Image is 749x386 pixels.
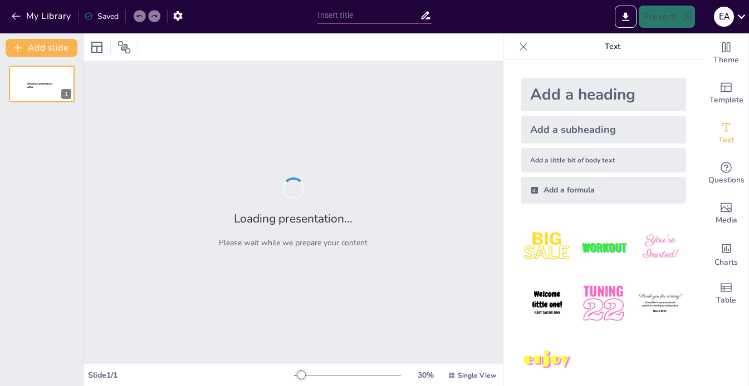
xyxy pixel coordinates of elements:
span: Media [716,214,737,226]
div: E A [714,7,734,27]
div: 30 % [412,370,439,380]
span: Table [716,294,736,306]
span: Theme [713,54,739,66]
img: 6.jpeg [634,278,686,329]
button: Add slide [6,39,77,57]
img: 4.jpeg [521,278,573,329]
img: 1.jpeg [521,221,573,273]
button: E A [714,6,734,28]
span: Charts [714,256,738,269]
div: Change the overall theme [704,33,748,73]
p: Text [532,33,693,60]
span: Position [118,41,131,54]
div: Get real-time input from your audience [704,154,748,194]
span: Questions [708,174,745,186]
img: 7.jpeg [521,334,573,386]
div: Add a subheading [521,116,686,143]
img: 2.jpeg [577,221,629,273]
div: Add text boxes [704,113,748,154]
div: Add a formula [521,177,686,204]
img: 3.jpeg [634,221,686,273]
button: Export to PowerPoint [615,6,637,28]
div: Add a heading [521,78,686,111]
div: 1 [9,66,75,102]
span: Single View [458,371,496,380]
span: Text [718,134,734,146]
div: Saved [84,11,119,22]
span: Template [709,94,743,106]
h2: Loading presentation... [234,211,353,226]
div: Slide 1 / 1 [88,370,294,380]
div: Add charts and graphs [704,234,748,274]
button: Present [639,6,694,28]
div: Add a table [704,274,748,314]
div: Add images, graphics, shapes or video [704,194,748,234]
div: Add ready made slides [704,73,748,113]
div: Add a little bit of body text [521,148,686,172]
button: My Library [8,7,76,25]
div: Layout [88,38,106,56]
span: Sendsteps presentation editor [27,82,52,88]
input: Insert title [317,7,419,23]
p: Please wait while we prepare your content [219,237,368,248]
img: 5.jpeg [577,278,629,329]
div: 1 [61,89,71,99]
